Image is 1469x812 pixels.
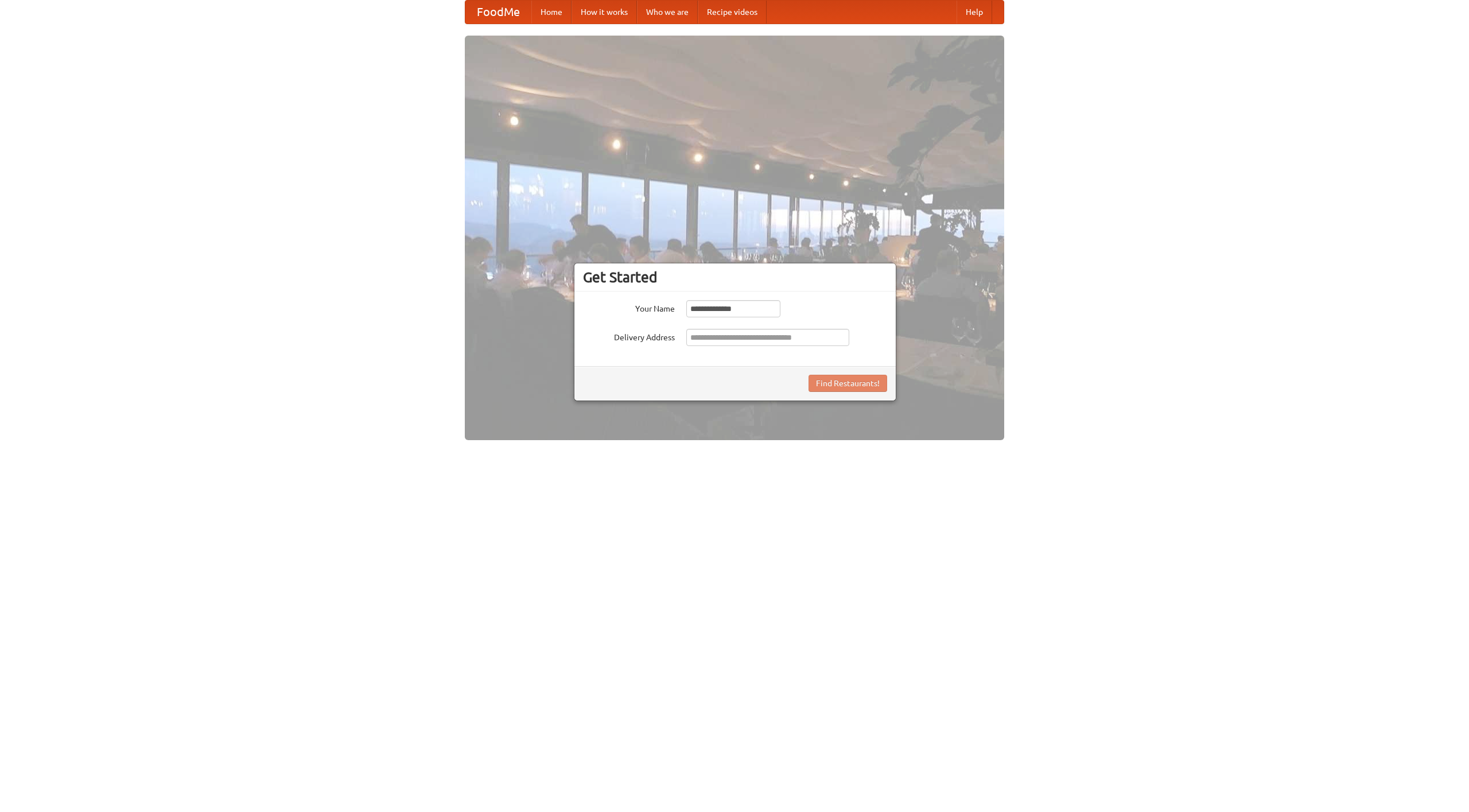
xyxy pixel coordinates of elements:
button: Find Restaurants! [809,375,887,392]
a: Home [531,1,572,24]
label: Your Name [583,300,675,314]
h3: Get Started [583,269,887,286]
label: Delivery Address [583,329,675,343]
a: Recipe videos [698,1,767,24]
a: FoodMe [465,1,531,24]
a: Help [957,1,992,24]
a: How it works [572,1,637,24]
a: Who we are [637,1,698,24]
